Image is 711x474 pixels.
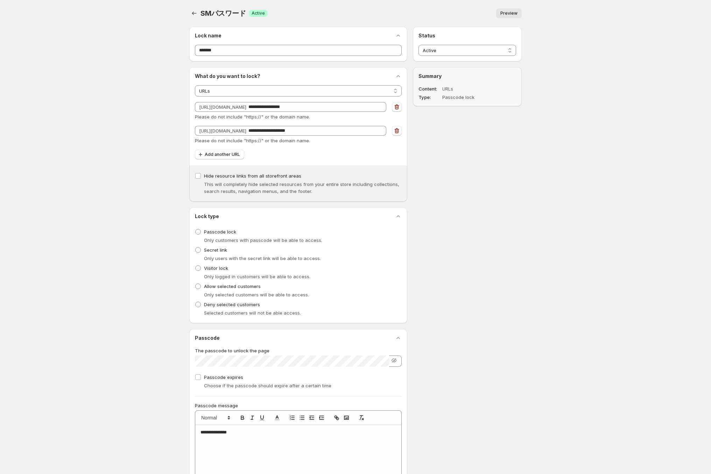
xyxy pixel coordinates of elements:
span: Please do not include "https://" or the domain name. [195,138,310,143]
h2: Lock type [195,213,219,220]
span: This will completely hide selected resources from your entire store including collections, search... [204,181,399,194]
span: Secret link [204,247,227,253]
p: Passcode message [195,402,402,409]
span: The passcode to unlock the page [195,348,269,353]
span: Allow selected customers [204,283,261,289]
span: Hide resource links from all storefront areas [204,173,301,179]
h2: Summary [418,73,516,80]
span: Deny selected customers [204,302,260,307]
span: Visitor lock [204,265,228,271]
span: Only customers with passcode will be able to access. [204,237,322,243]
button: Add another URL [195,150,244,159]
button: Back [189,8,199,18]
span: Please do not include "https://" or the domain name. [195,114,310,120]
span: Only selected customers will be able to access. [204,292,309,297]
h2: Status [418,32,516,39]
span: SMパスワード [200,9,246,17]
button: Preview [496,8,522,18]
span: Choose if the passcode should expire after a certain time [204,383,331,388]
h2: Passcode [195,335,220,342]
span: Passcode expires [204,374,243,380]
span: Only logged in customers will be able to access. [204,274,310,279]
span: [URL][DOMAIN_NAME] [199,128,246,134]
h2: What do you want to lock? [195,73,260,80]
dt: Type: [418,94,441,101]
h2: Lock name [195,32,221,39]
span: Active [252,10,265,16]
span: Selected customers will not be able access. [204,310,301,316]
span: Add another URL [205,152,240,157]
span: Preview [500,10,518,16]
dd: URLs [442,85,496,92]
span: [URL][DOMAIN_NAME] [199,104,246,110]
span: Passcode lock [204,229,236,235]
dd: Passcode lock [442,94,496,101]
dt: Content: [418,85,441,92]
span: Only users with the secret link will be able to access. [204,256,321,261]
